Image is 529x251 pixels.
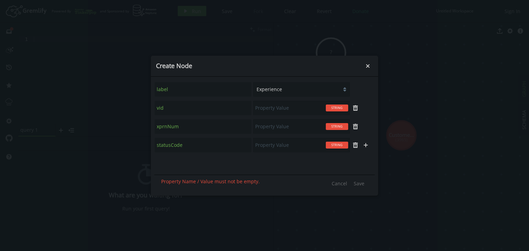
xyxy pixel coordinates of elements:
h4: Create Node [156,62,363,70]
input: Property Name [155,82,251,97]
div: Property Name / Value must not be empty. [161,178,260,189]
span: Save [354,180,364,187]
input: Property Value [253,101,350,115]
button: Cancel [328,178,351,189]
input: Property Name [155,119,251,134]
span: STRING [328,124,346,129]
span: Cancel [332,180,347,187]
span: STRING [328,142,346,148]
button: Save [350,178,368,189]
input: Property Value [253,119,350,134]
span: STRING [328,105,346,111]
button: Close [363,61,373,71]
input: Property Name [155,101,251,115]
input: Property Value [253,138,350,152]
input: Property Name [155,138,251,152]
